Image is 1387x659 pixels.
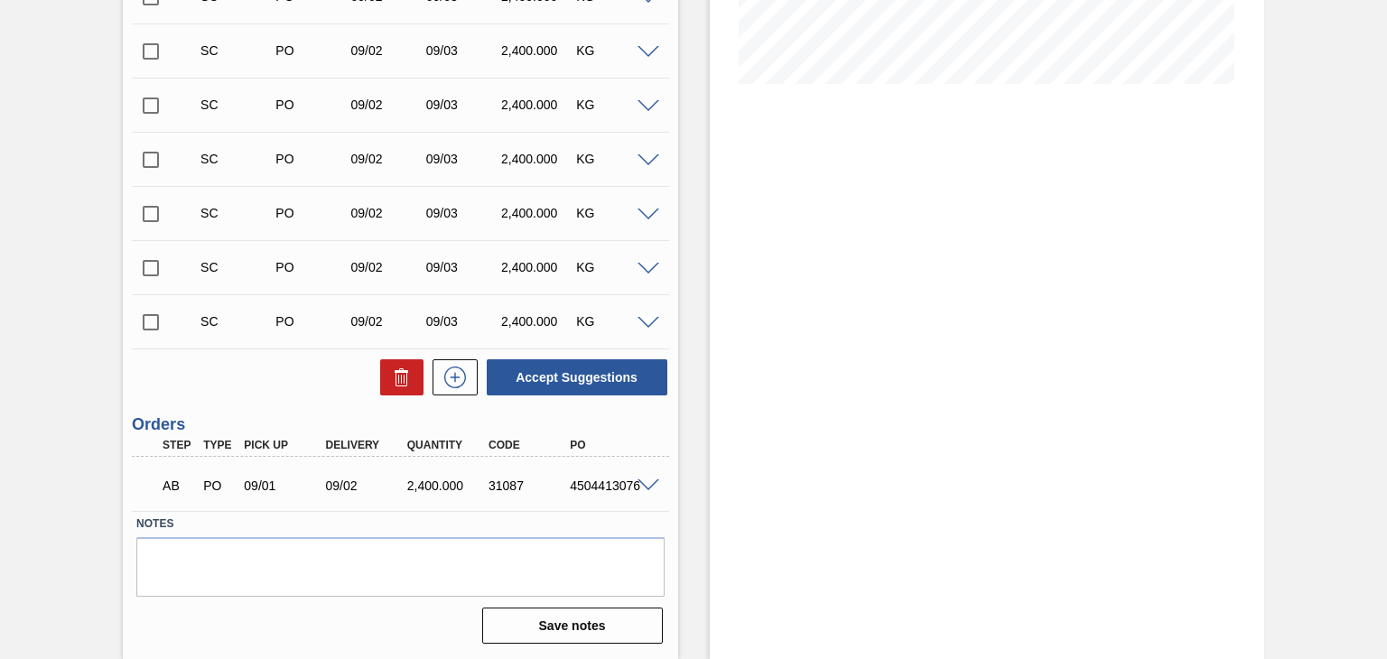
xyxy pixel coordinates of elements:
[572,152,654,166] div: KG
[497,97,579,112] div: 2,400.000
[347,260,429,274] div: 09/02/2025
[239,439,329,451] div: Pick up
[572,314,654,329] div: KG
[321,439,411,451] div: Delivery
[196,43,278,58] div: Suggestion Created
[347,206,429,220] div: 09/02/2025
[422,97,504,112] div: 09/03/2025
[271,206,353,220] div: Purchase order
[422,314,504,329] div: 09/03/2025
[487,359,667,395] button: Accept Suggestions
[199,478,239,493] div: Purchase order
[321,478,411,493] div: 09/02/2025
[163,478,194,493] p: AB
[196,314,278,329] div: Suggestion Created
[136,511,664,537] label: Notes
[422,152,504,166] div: 09/03/2025
[196,152,278,166] div: Suggestion Created
[497,206,579,220] div: 2,400.000
[158,439,199,451] div: Step
[482,608,663,644] button: Save notes
[565,439,655,451] div: PO
[572,97,654,112] div: KG
[572,260,654,274] div: KG
[478,357,669,397] div: Accept Suggestions
[403,439,492,451] div: Quantity
[572,206,654,220] div: KG
[497,152,579,166] div: 2,400.000
[196,97,278,112] div: Suggestion Created
[132,415,668,434] h3: Orders
[565,478,655,493] div: 4504413076
[239,478,329,493] div: 09/01/2025
[371,359,424,395] div: Delete Suggestions
[158,466,199,506] div: Awaiting Billing
[271,260,353,274] div: Purchase order
[347,43,429,58] div: 09/02/2025
[271,97,353,112] div: Purchase order
[484,439,573,451] div: Code
[497,314,579,329] div: 2,400.000
[572,43,654,58] div: KG
[271,152,353,166] div: Purchase order
[347,152,429,166] div: 09/02/2025
[484,478,573,493] div: 31087
[497,43,579,58] div: 2,400.000
[271,43,353,58] div: Purchase order
[422,260,504,274] div: 09/03/2025
[347,97,429,112] div: 09/02/2025
[271,314,353,329] div: Purchase order
[422,206,504,220] div: 09/03/2025
[199,439,239,451] div: Type
[196,206,278,220] div: Suggestion Created
[497,260,579,274] div: 2,400.000
[424,359,478,395] div: New suggestion
[347,314,429,329] div: 09/02/2025
[196,260,278,274] div: Suggestion Created
[422,43,504,58] div: 09/03/2025
[403,478,492,493] div: 2,400.000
